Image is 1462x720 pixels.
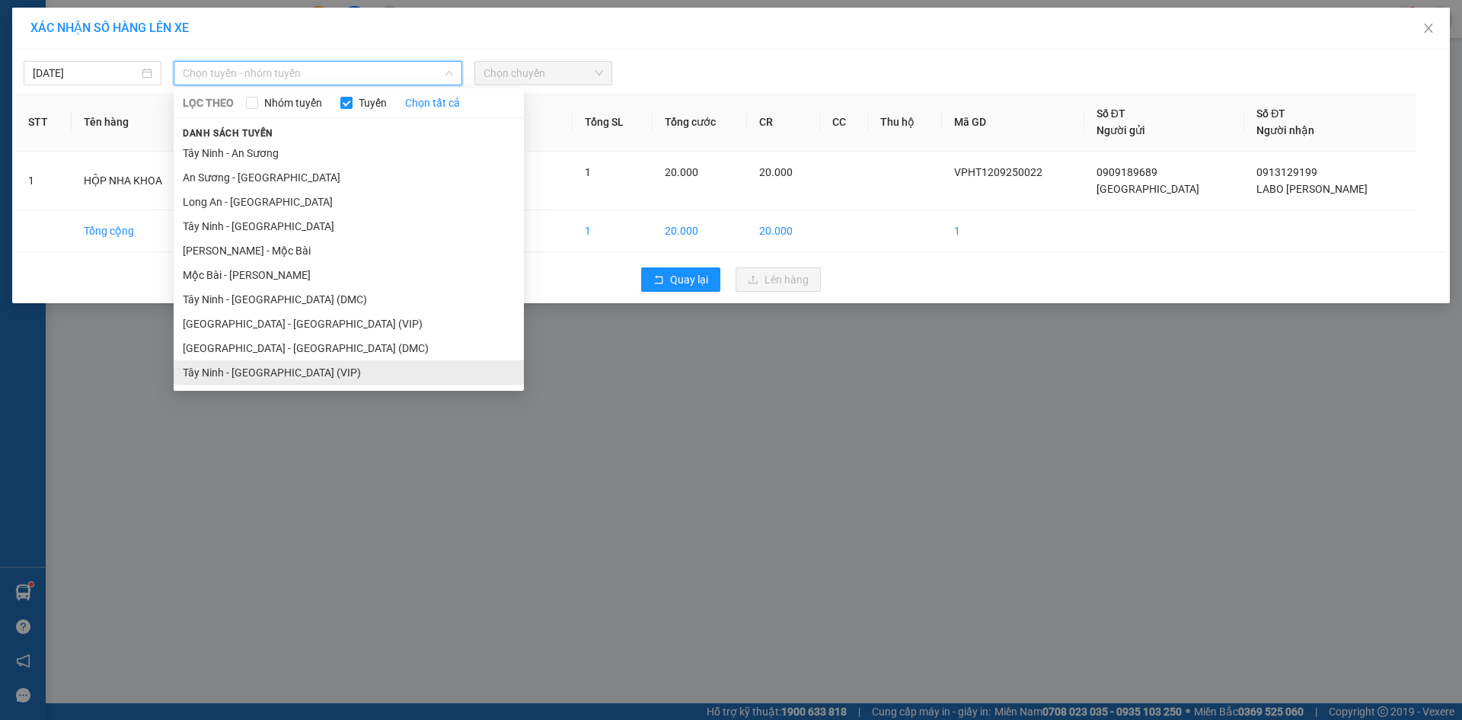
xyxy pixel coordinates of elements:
[16,152,72,210] td: 1
[1256,124,1314,136] span: Người nhận
[174,238,524,263] li: [PERSON_NAME] - Mộc Bài
[174,336,524,360] li: [GEOGRAPHIC_DATA] - [GEOGRAPHIC_DATA] (DMC)
[72,93,201,152] th: Tên hàng
[653,274,664,286] span: rollback
[33,65,139,82] input: 12/09/2025
[30,21,189,35] span: XÁC NHẬN SỐ HÀNG LÊN XE
[641,267,720,292] button: rollbackQuay lại
[174,214,524,238] li: Tây Ninh - [GEOGRAPHIC_DATA]
[759,166,793,178] span: 20.000
[653,93,748,152] th: Tổng cước
[1256,183,1368,195] span: LABO [PERSON_NAME]
[353,94,393,111] span: Tuyến
[183,62,453,85] span: Chọn tuyến - nhóm tuyến
[868,93,942,152] th: Thu hộ
[174,190,524,214] li: Long An - [GEOGRAPHIC_DATA]
[1422,22,1435,34] span: close
[484,62,603,85] span: Chọn chuyến
[174,360,524,385] li: Tây Ninh - [GEOGRAPHIC_DATA] (VIP)
[258,94,328,111] span: Nhóm tuyến
[174,263,524,287] li: Mộc Bài - [PERSON_NAME]
[670,271,708,288] span: Quay lại
[573,93,653,152] th: Tổng SL
[942,93,1084,152] th: Mã GD
[174,141,524,165] li: Tây Ninh - An Sương
[72,210,201,252] td: Tổng cộng
[1256,166,1317,178] span: 0913129199
[820,93,868,152] th: CC
[1407,8,1450,50] button: Close
[747,93,820,152] th: CR
[72,152,201,210] td: HỘP NHA KHOA
[573,210,653,252] td: 1
[942,210,1084,252] td: 1
[1096,124,1145,136] span: Người gửi
[736,267,821,292] button: uploadLên hàng
[174,312,524,336] li: [GEOGRAPHIC_DATA] - [GEOGRAPHIC_DATA] (VIP)
[405,94,460,111] a: Chọn tất cả
[653,210,748,252] td: 20.000
[665,166,698,178] span: 20.000
[585,166,591,178] span: 1
[954,166,1042,178] span: VPHT1209250022
[1096,107,1125,120] span: Số ĐT
[16,93,72,152] th: STT
[174,126,283,140] span: Danh sách tuyến
[445,69,454,78] span: down
[1096,166,1157,178] span: 0909189689
[747,210,820,252] td: 20.000
[1096,183,1199,195] span: [GEOGRAPHIC_DATA]
[174,165,524,190] li: An Sương - [GEOGRAPHIC_DATA]
[174,287,524,312] li: Tây Ninh - [GEOGRAPHIC_DATA] (DMC)
[183,94,234,111] span: LỌC THEO
[1256,107,1285,120] span: Số ĐT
